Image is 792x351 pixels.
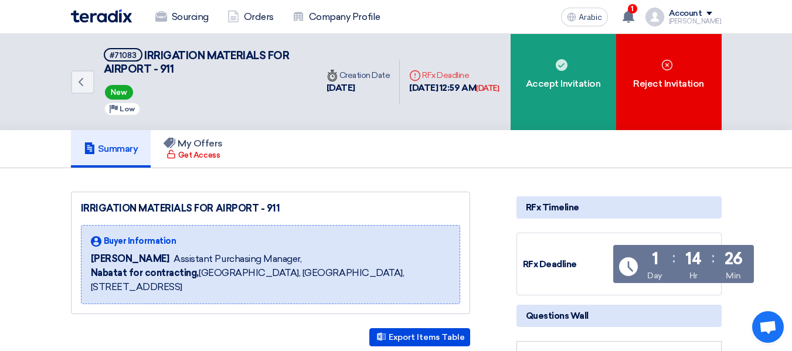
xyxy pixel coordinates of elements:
[104,236,176,246] font: Buyer Information
[111,88,127,97] font: New
[389,333,465,343] font: Export Items Table
[752,311,784,343] a: Open chat
[669,8,702,18] font: Account
[526,202,579,213] font: RFx Timeline
[652,249,658,268] font: 1
[71,9,132,23] img: Teradix logo
[526,78,601,89] font: Accept Invitation
[104,48,303,77] h5: IRRIGATION MATERIALS FOR AIRPORT - 911
[726,271,741,281] font: Min
[244,11,274,22] font: Orders
[526,311,589,321] font: Questions Wall
[104,49,290,76] font: IRRIGATION MATERIALS FOR AIRPORT - 911
[309,11,380,22] font: Company Profile
[172,11,209,22] font: Sourcing
[91,267,405,292] font: [GEOGRAPHIC_DATA], [GEOGRAPHIC_DATA], [STREET_ADDRESS]
[218,4,283,30] a: Orders
[633,78,704,89] font: Reject Invitation
[422,70,469,80] font: RFx Deadline
[178,151,220,159] font: Get Access
[523,259,577,270] font: RFx Deadline
[339,70,390,80] font: Creation Date
[327,83,355,93] font: [DATE]
[91,267,199,278] font: Nabatat for contracting,
[645,8,664,26] img: profile_test.png
[669,18,722,25] font: [PERSON_NAME]
[151,130,236,168] a: My Offers Get Access
[409,83,476,93] font: [DATE] 12:59 AM
[476,84,499,93] font: [DATE]
[120,105,135,113] font: Low
[369,328,470,346] button: Export Items Table
[91,253,169,264] font: [PERSON_NAME]
[110,51,137,60] font: #71083
[579,12,602,22] font: Arabic
[647,271,662,281] font: Day
[672,249,675,266] font: :
[146,4,218,30] a: Sourcing
[725,249,743,268] font: 26
[174,253,301,264] font: Assistant Purchasing Manager,
[98,143,138,154] font: Summary
[631,5,634,13] font: 1
[689,271,698,281] font: Hr
[712,249,715,266] font: :
[71,130,151,168] a: Summary
[685,249,701,268] font: 14
[178,138,223,149] font: My Offers
[561,8,608,26] button: Arabic
[81,203,280,214] font: IRRIGATION MATERIALS FOR AIRPORT - 911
